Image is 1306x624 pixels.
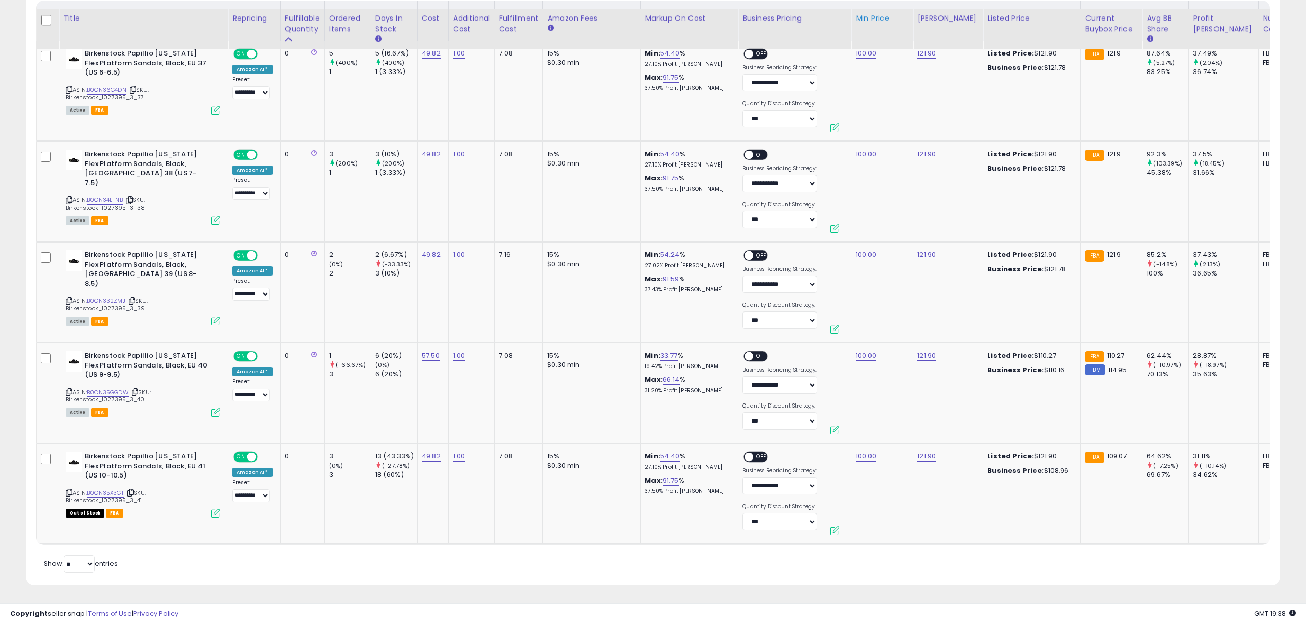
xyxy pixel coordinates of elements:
b: Birkenstock Papillio [US_STATE] Flex Platform Sandals, Black, [GEOGRAPHIC_DATA] 39 (US 8-8.5) [85,250,210,291]
span: OFF [256,151,273,159]
a: 49.82 [422,149,441,159]
div: Business Pricing [742,13,847,24]
span: ON [234,251,247,260]
img: 21ETeVlDBBL._SL40_.jpg [66,150,82,170]
small: (0%) [329,260,343,268]
small: (5.27%) [1153,59,1175,67]
div: 1 [329,67,371,77]
div: 13 (43.33%) [375,452,417,461]
a: 54.24 [660,250,680,260]
div: 100% [1147,269,1188,278]
span: FBA [91,106,108,115]
div: Preset: [232,76,273,99]
a: 1.00 [453,149,465,159]
a: 121.90 [917,451,936,462]
small: (-33.33%) [382,260,411,268]
small: FBA [1085,351,1104,362]
div: 1 (3.33%) [375,168,417,177]
div: 7.08 [499,150,535,159]
a: 66.14 [663,375,680,385]
span: All listings currently available for purchase on Amazon [66,317,89,326]
div: Preset: [232,378,273,401]
a: B0CN35GGDW [87,388,129,397]
div: 36.65% [1193,269,1258,278]
label: Business Repricing Strategy: [742,165,817,172]
div: 70.13% [1147,370,1188,379]
span: 109.07 [1107,451,1127,461]
b: Max: [645,274,663,284]
div: 87.64% [1147,49,1188,58]
div: 34.62% [1193,470,1258,480]
img: 21ETeVlDBBL._SL40_.jpg [66,351,82,372]
a: 49.82 [422,250,441,260]
small: (200%) [336,159,358,168]
p: 37.50% Profit [PERSON_NAME] [645,488,730,495]
div: Cost [422,13,444,24]
b: Birkenstock Papillio [US_STATE] Flex Platform Sandals, Black, EU 41 (US 10-10.5) [85,452,210,483]
small: (-18.97%) [1200,361,1226,369]
div: Amazon AI * [232,266,273,276]
b: Max: [645,475,663,485]
div: 3 [329,370,371,379]
div: ASIN: [66,49,220,114]
span: All listings currently available for purchase on Amazon [66,106,89,115]
div: 36.74% [1193,67,1258,77]
div: 35.63% [1193,370,1258,379]
b: Business Price: [987,365,1044,375]
a: 1.00 [453,48,465,59]
div: Profit [PERSON_NAME] [1193,13,1254,34]
div: $0.30 min [547,360,632,370]
a: 54.40 [660,451,680,462]
b: Listed Price: [987,149,1034,159]
b: Max: [645,72,663,82]
div: Ordered Items [329,13,367,34]
div: Additional Cost [453,13,491,34]
a: B0CN35X3GT [87,489,124,498]
div: 7.08 [499,49,535,58]
div: 18 (60%) [375,470,417,480]
div: $121.78 [987,265,1073,274]
div: 85.2% [1147,250,1188,260]
div: 1 [329,168,371,177]
b: Max: [645,375,663,384]
div: $0.30 min [547,58,632,67]
small: (-14.8%) [1153,260,1177,268]
b: Birkenstock Papillio [US_STATE] Flex Platform Sandals, Black, [GEOGRAPHIC_DATA] 38 (US 7-7.5) [85,150,210,190]
div: Fulfillable Quantity [285,13,320,34]
a: 91.59 [663,274,679,284]
b: Max: [645,173,663,183]
div: % [645,150,730,169]
span: OFF [753,151,770,159]
p: 37.50% Profit [PERSON_NAME] [645,186,730,193]
div: % [645,49,730,68]
a: 54.40 [660,48,680,59]
small: (0%) [329,462,343,470]
a: 54.40 [660,149,680,159]
div: $121.78 [987,164,1073,173]
strong: Copyright [10,609,48,618]
a: 91.75 [663,72,679,83]
div: 37.43% [1193,250,1258,260]
label: Quantity Discount Strategy: [742,201,817,208]
div: 3 [329,452,371,461]
div: $121.90 [987,150,1073,159]
small: FBM [1085,364,1105,375]
small: (-7.25%) [1153,462,1178,470]
div: Title [63,13,224,24]
div: 62.44% [1147,351,1188,360]
span: OFF [256,50,273,59]
span: | SKU: Birkenstock_1027395_3_39 [66,297,148,312]
div: Amazon AI * [232,65,273,74]
small: (200%) [382,159,404,168]
div: % [645,73,730,92]
small: (2.13%) [1200,260,1220,268]
div: Amazon AI * [232,166,273,175]
img: 21ETeVlDBBL._SL40_.jpg [66,250,82,271]
div: Avg BB Share [1147,13,1184,34]
div: % [645,452,730,471]
div: seller snap | | [10,609,178,619]
small: (400%) [336,59,358,67]
span: OFF [753,50,770,59]
b: Listed Price: [987,451,1034,461]
b: Listed Price: [987,351,1034,360]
